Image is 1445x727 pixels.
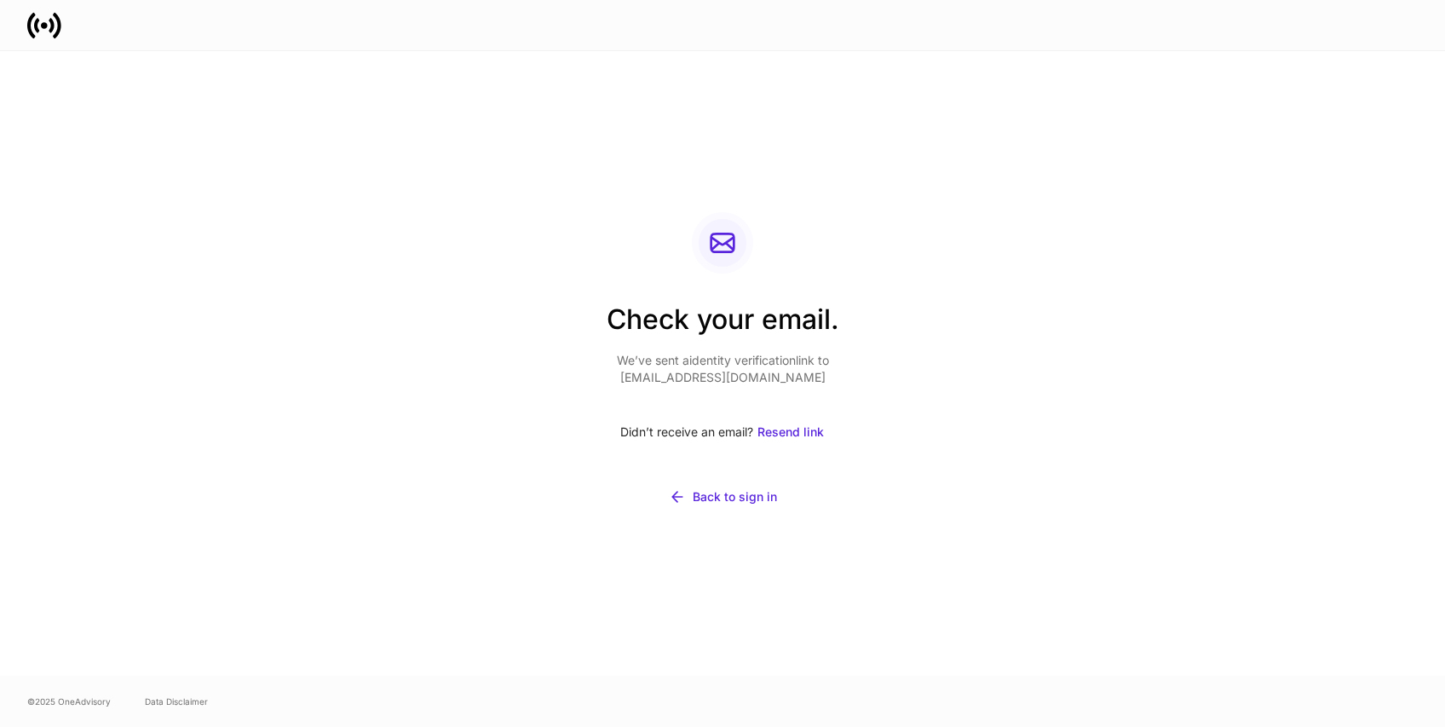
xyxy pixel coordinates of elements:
[607,478,839,516] button: Back to sign in
[145,695,208,708] a: Data Disclaimer
[607,352,839,386] p: We’ve sent a identity verification link to [EMAIL_ADDRESS][DOMAIN_NAME]
[693,488,777,505] div: Back to sign in
[757,413,825,451] button: Resend link
[757,424,824,441] div: Resend link
[607,413,839,451] div: Didn’t receive an email?
[27,695,111,708] span: © 2025 OneAdvisory
[607,301,839,352] h2: Check your email.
